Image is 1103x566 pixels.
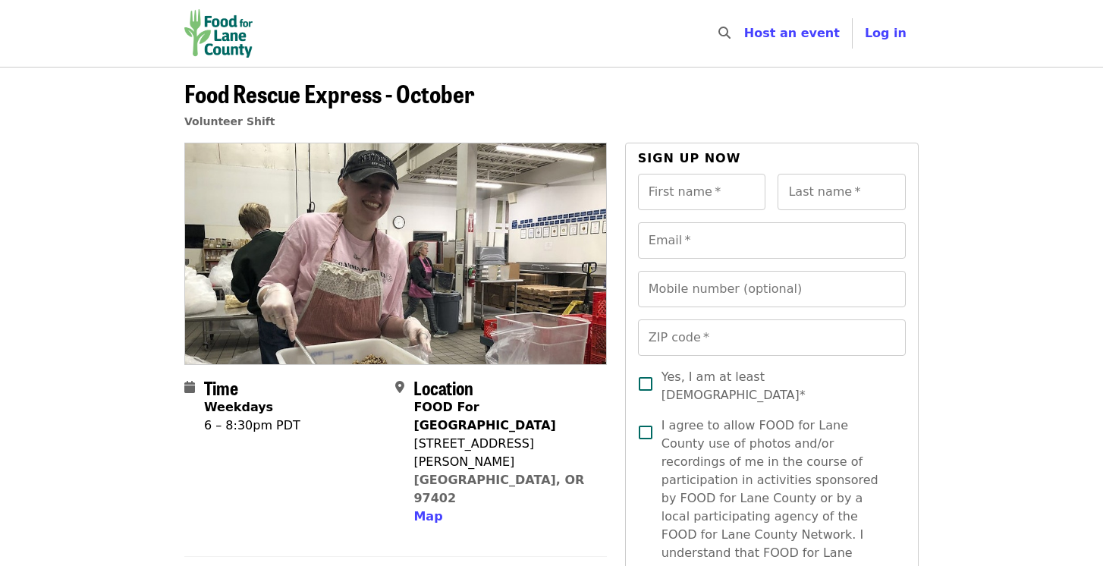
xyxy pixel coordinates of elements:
span: Log in [865,26,907,40]
div: [STREET_ADDRESS][PERSON_NAME] [413,435,594,471]
a: Host an event [744,26,840,40]
input: Search [740,15,752,52]
span: Yes, I am at least [DEMOGRAPHIC_DATA]* [661,368,894,404]
span: Sign up now [638,151,741,165]
button: Map [413,508,442,526]
a: [GEOGRAPHIC_DATA], OR 97402 [413,473,584,505]
input: Mobile number (optional) [638,271,906,307]
input: First name [638,174,766,210]
i: map-marker-alt icon [395,380,404,395]
span: Food Rescue Express - October [184,75,475,111]
span: Time [204,374,238,401]
div: 6 – 8:30pm PDT [204,417,300,435]
strong: Weekdays [204,400,273,414]
input: Last name [778,174,906,210]
img: Food Rescue Express - October organized by Food for Lane County [185,143,606,363]
img: Food for Lane County - Home [184,9,253,58]
i: search icon [718,26,731,40]
a: Volunteer Shift [184,115,275,127]
i: calendar icon [184,380,195,395]
input: Email [638,222,906,259]
strong: FOOD For [GEOGRAPHIC_DATA] [413,400,555,432]
button: Log in [853,18,919,49]
input: ZIP code [638,319,906,356]
span: Map [413,509,442,524]
span: Location [413,374,473,401]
